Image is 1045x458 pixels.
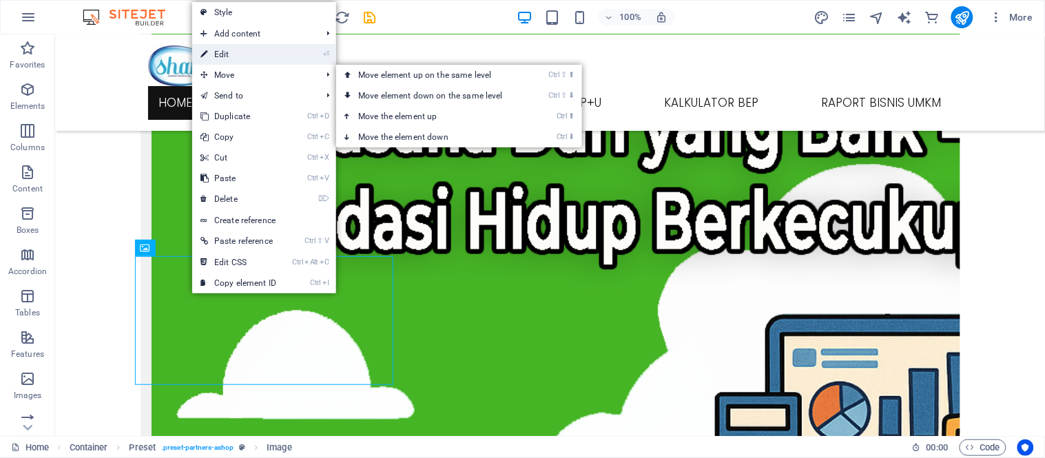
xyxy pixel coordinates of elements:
[293,258,304,267] i: Ctrl
[569,132,575,141] i: ⬇
[15,307,40,318] p: Tables
[192,106,284,127] a: CtrlDDuplicate
[951,6,973,28] button: publish
[896,10,912,25] i: AI Writer
[12,183,43,194] p: Content
[192,65,315,85] span: Move
[130,439,156,456] span: Click to select. Double-click to edit
[655,11,668,23] i: On resize automatically adjust zoom level to fit chosen device.
[561,70,568,79] i: ⇧
[192,127,284,147] a: CtrlCCopy
[320,132,329,141] i: C
[336,65,530,85] a: Ctrl⇧⬆Move element up on the same level
[192,147,284,168] a: CtrlXCut
[814,10,829,25] i: Design (Ctrl+Alt+Y)
[11,439,49,456] a: Click to cancel selection. Double-click to open Pages
[322,278,329,287] i: I
[599,9,648,25] button: 100%
[192,189,284,209] a: ⌦Delete
[841,9,858,25] button: pages
[569,91,575,100] i: ⬇
[335,10,351,25] i: Reload page
[192,210,336,231] a: Create reference
[954,10,970,25] i: Publish
[307,132,318,141] i: Ctrl
[320,112,329,121] i: D
[192,85,315,106] a: Send to
[912,439,949,456] h6: Session time
[984,6,1039,28] button: More
[362,9,378,25] button: save
[10,59,45,70] p: Favorites
[323,50,329,59] i: ⏎
[320,258,329,267] i: C
[318,194,329,203] i: ⌦
[869,9,885,25] button: navigator
[267,439,291,456] span: Click to select. Double-click to edit
[927,439,948,456] span: 00 00
[814,9,830,25] button: design
[966,439,1000,456] span: Code
[320,174,329,183] i: V
[161,439,234,456] span: . preset-partners-ashop
[557,112,568,121] i: Ctrl
[841,10,857,25] i: Pages (Ctrl+Alt+S)
[239,444,245,451] i: This element is a customizable preset
[549,70,560,79] i: Ctrl
[10,101,45,112] p: Elements
[307,153,318,162] i: Ctrl
[924,10,940,25] i: Commerce
[561,91,568,100] i: ⇧
[307,174,318,183] i: Ctrl
[11,348,44,360] p: Features
[557,132,568,141] i: Ctrl
[936,442,938,452] span: :
[619,9,641,25] h6: 100%
[10,142,45,153] p: Columns
[192,44,284,65] a: ⏎Edit
[318,236,324,245] i: ⇧
[310,278,321,287] i: Ctrl
[79,9,183,25] img: Editor Logo
[336,106,530,127] a: Ctrl⬆Move the element up
[304,258,318,267] i: Alt
[336,85,530,106] a: Ctrl⇧⬇Move element down on the same level
[924,9,940,25] button: commerce
[307,112,318,121] i: Ctrl
[70,439,292,456] nav: breadcrumb
[869,10,884,25] i: Navigator
[192,273,284,293] a: CtrlICopy element ID
[192,252,284,273] a: CtrlAltCEdit CSS
[896,9,913,25] button: text_generator
[192,168,284,189] a: CtrlVPaste
[325,236,329,245] i: V
[192,23,315,44] span: Add content
[362,10,378,25] i: Save (Ctrl+S)
[1017,439,1034,456] button: Usercentrics
[192,2,336,23] a: Style
[569,112,575,121] i: ⬆
[8,266,47,277] p: Accordion
[305,236,316,245] i: Ctrl
[990,10,1033,24] span: More
[960,439,1006,456] button: Code
[549,91,560,100] i: Ctrl
[569,70,575,79] i: ⬆
[70,439,108,456] span: Click to select. Double-click to edit
[17,225,39,236] p: Boxes
[336,127,530,147] a: Ctrl⬇Move the element down
[320,153,329,162] i: X
[334,9,351,25] button: reload
[192,231,284,251] a: Ctrl⇧VPaste reference
[14,390,42,401] p: Images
